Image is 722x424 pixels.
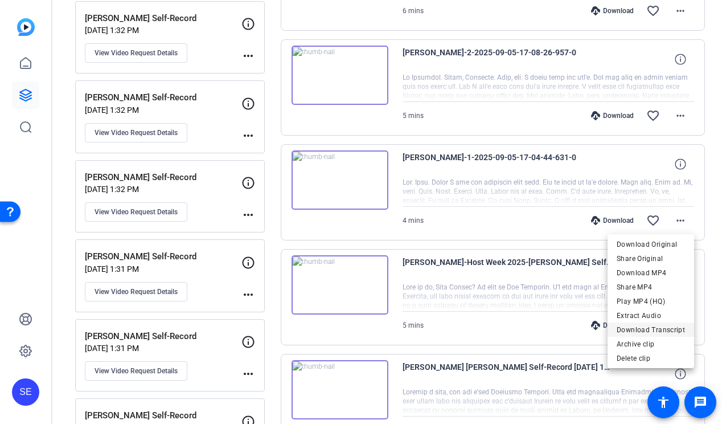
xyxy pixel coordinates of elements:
[617,266,685,280] span: Download MP4
[617,252,685,266] span: Share Original
[617,309,685,323] span: Extract Audio
[617,352,685,365] span: Delete clip
[617,337,685,351] span: Archive clip
[617,323,685,337] span: Download Transcript
[617,280,685,294] span: Share MP4
[617,238,685,251] span: Download Original
[617,295,685,308] span: Play MP4 (HQ)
